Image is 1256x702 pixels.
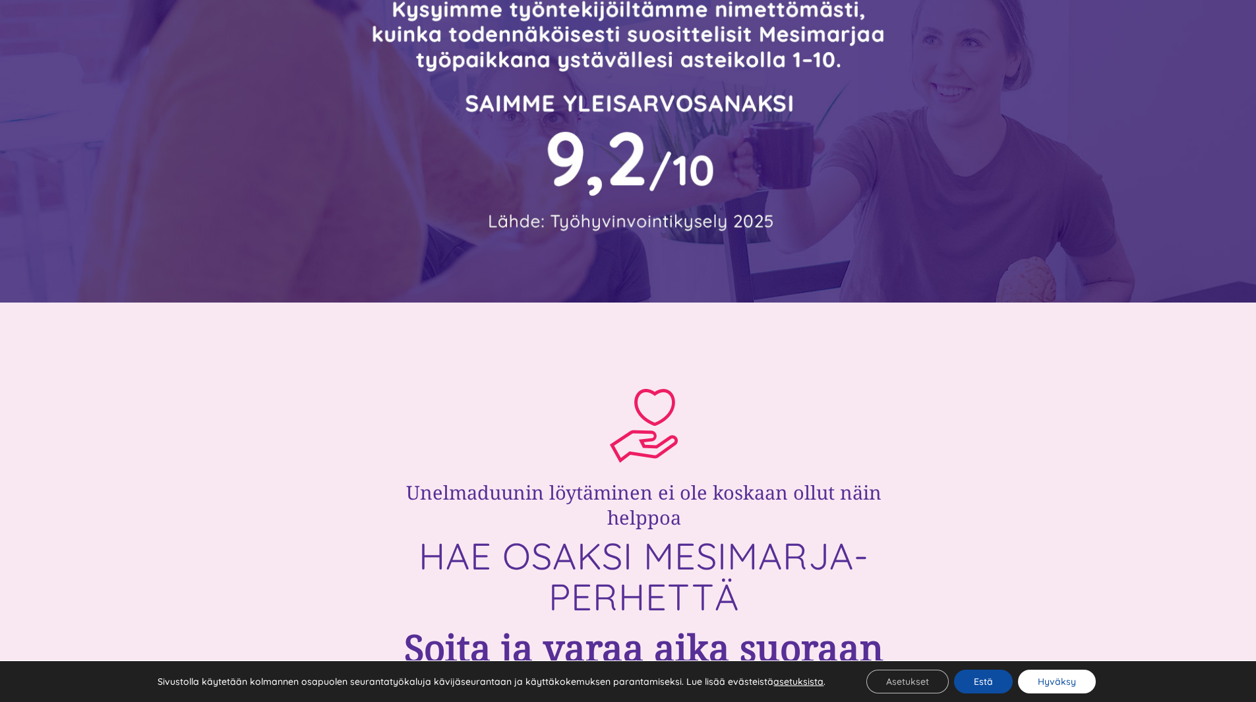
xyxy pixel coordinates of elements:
[954,670,1013,693] button: Estä
[866,670,949,693] button: Asetukset
[773,676,823,687] button: asetuksista
[391,536,897,617] h1: HAE OSAKSI MESIMARJA-PERHETTÄ
[391,480,897,529] h2: Unelmaduunin löytäminen ei ole koskaan ollut näin helppoa
[610,389,678,463] img: mesimarja
[1018,670,1096,693] button: Hyväksy
[158,676,825,687] p: Sivustolla käytetään kolmannen osapuolen seurantatyökaluja kävijäseurantaan ja käyttäkokemuksen p...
